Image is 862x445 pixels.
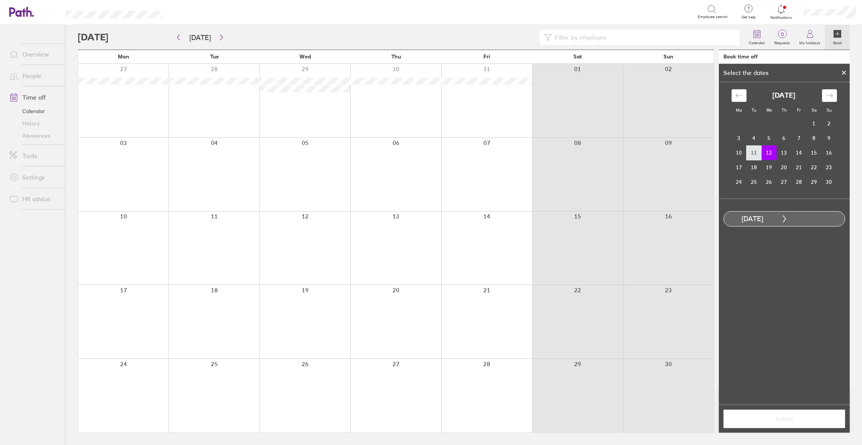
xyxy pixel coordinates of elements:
[812,107,817,113] small: Sa
[762,175,777,189] td: Choose Wednesday, November 26, 2025 as your check-out date. It’s available.
[777,131,792,145] td: Choose Thursday, November 6, 2025 as your check-out date. It’s available.
[724,215,781,223] div: [DATE]
[732,145,747,160] td: Choose Monday, November 10, 2025 as your check-out date. It’s available.
[807,145,822,160] td: Choose Saturday, November 15, 2025 as your check-out date. It’s available.
[797,107,801,113] small: Fr
[762,160,777,175] td: Choose Wednesday, November 19, 2025 as your check-out date. It’s available.
[822,160,837,175] td: Choose Sunday, November 23, 2025 as your check-out date. It’s available.
[719,69,773,76] div: Select the dates
[118,53,129,60] span: Mon
[795,25,825,50] a: My holidays
[391,53,401,60] span: Thu
[723,53,758,60] div: Book time off
[807,131,822,145] td: Choose Saturday, November 8, 2025 as your check-out date. It’s available.
[769,4,794,20] a: Notifications
[732,89,747,102] div: Move backward to switch to the previous month.
[770,38,795,45] label: Requests
[766,107,772,113] small: We
[829,38,847,45] label: Book
[723,82,845,198] div: Calendar
[732,160,747,175] td: Choose Monday, November 17, 2025 as your check-out date. It’s available.
[747,131,762,145] td: Choose Tuesday, November 4, 2025 as your check-out date. It’s available.
[3,130,65,142] a: Allowances
[822,116,837,131] td: Choose Sunday, November 2, 2025 as your check-out date. It’s available.
[792,175,807,189] td: Choose Friday, November 28, 2025 as your check-out date. It’s available.
[822,89,837,102] div: Move forward to switch to the next month.
[782,107,787,113] small: Th
[663,53,673,60] span: Sun
[747,160,762,175] td: Choose Tuesday, November 18, 2025 as your check-out date. It’s available.
[483,53,490,60] span: Fri
[732,175,747,189] td: Choose Monday, November 24, 2025 as your check-out date. It’s available.
[3,47,65,62] a: Overview
[822,131,837,145] td: Choose Sunday, November 9, 2025 as your check-out date. It’s available.
[3,117,65,130] a: History
[772,92,795,100] strong: [DATE]
[299,53,311,60] span: Wed
[762,131,777,145] td: Choose Wednesday, November 5, 2025 as your check-out date. It’s available.
[729,415,840,422] span: Select
[792,131,807,145] td: Choose Friday, November 7, 2025 as your check-out date. It’s available.
[752,107,756,113] small: Tu
[795,38,825,45] label: My holidays
[792,145,807,160] td: Choose Friday, November 14, 2025 as your check-out date. It’s available.
[552,30,735,45] input: Filter by employee
[3,191,65,207] a: HR advice
[769,15,794,20] span: Notifications
[3,90,65,105] a: Time off
[573,53,582,60] span: Sat
[822,175,837,189] td: Choose Sunday, November 30, 2025 as your check-out date. It’s available.
[822,145,837,160] td: Choose Sunday, November 16, 2025 as your check-out date. It’s available.
[736,107,742,113] small: Mo
[770,25,795,50] a: 0Requests
[770,31,795,37] span: 0
[762,145,777,160] td: Selected as start date. Wednesday, November 12, 2025
[183,8,203,15] div: Search
[3,68,65,83] a: People
[3,105,65,117] a: Calendar
[698,15,728,19] span: Employee search
[732,131,747,145] td: Choose Monday, November 3, 2025 as your check-out date. It’s available.
[807,116,822,131] td: Choose Saturday, November 1, 2025 as your check-out date. It’s available.
[777,175,792,189] td: Choose Thursday, November 27, 2025 as your check-out date. It’s available.
[744,38,770,45] label: Calendar
[792,160,807,175] td: Choose Friday, November 21, 2025 as your check-out date. It’s available.
[3,148,65,163] a: Tools
[736,15,761,20] span: Get help
[210,53,219,60] span: Tue
[807,160,822,175] td: Choose Saturday, November 22, 2025 as your check-out date. It’s available.
[825,25,850,50] a: Book
[747,175,762,189] td: Choose Tuesday, November 25, 2025 as your check-out date. It’s available.
[807,175,822,189] td: Choose Saturday, November 29, 2025 as your check-out date. It’s available.
[777,160,792,175] td: Choose Thursday, November 20, 2025 as your check-out date. It’s available.
[777,145,792,160] td: Choose Thursday, November 13, 2025 as your check-out date. It’s available.
[3,170,65,185] a: Settings
[723,410,845,428] button: Select
[747,145,762,160] td: Choose Tuesday, November 11, 2025 as your check-out date. It’s available.
[744,25,770,50] a: Calendar
[183,31,217,44] button: [DATE]
[827,107,832,113] small: Su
